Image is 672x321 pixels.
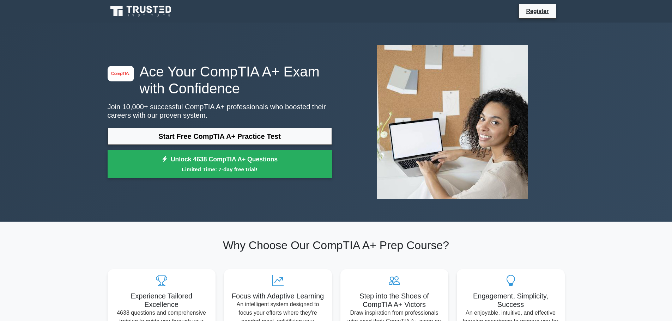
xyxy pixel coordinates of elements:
[108,239,565,252] h2: Why Choose Our CompTIA A+ Prep Course?
[108,128,332,145] a: Start Free CompTIA A+ Practice Test
[108,63,332,97] h1: Ace Your CompTIA A+ Exam with Confidence
[113,292,210,309] h5: Experience Tailored Excellence
[108,150,332,178] a: Unlock 4638 CompTIA A+ QuestionsLimited Time: 7-day free trial!
[522,7,553,16] a: Register
[108,103,332,119] p: Join 10,000+ successful CompTIA A+ professionals who boosted their careers with our proven system.
[346,292,443,309] h5: Step into the Shoes of CompTIA A+ Victors
[116,165,323,173] small: Limited Time: 7-day free trial!
[462,292,559,309] h5: Engagement, Simplicity, Success
[230,292,326,300] h5: Focus with Adaptive Learning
